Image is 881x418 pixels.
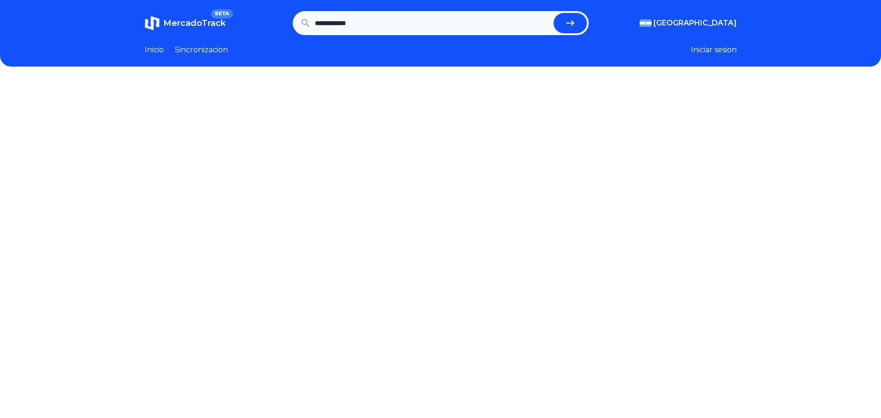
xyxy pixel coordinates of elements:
img: MercadoTrack [145,16,160,31]
button: [GEOGRAPHIC_DATA] [640,18,737,29]
a: Inicio [145,44,164,55]
a: MercadoTrackBETA [145,16,226,31]
a: Sincronizacion [175,44,228,55]
span: MercadoTrack [163,18,226,28]
span: [GEOGRAPHIC_DATA] [653,18,737,29]
button: Iniciar sesion [691,44,737,55]
span: BETA [211,9,233,18]
img: Argentina [640,19,652,27]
